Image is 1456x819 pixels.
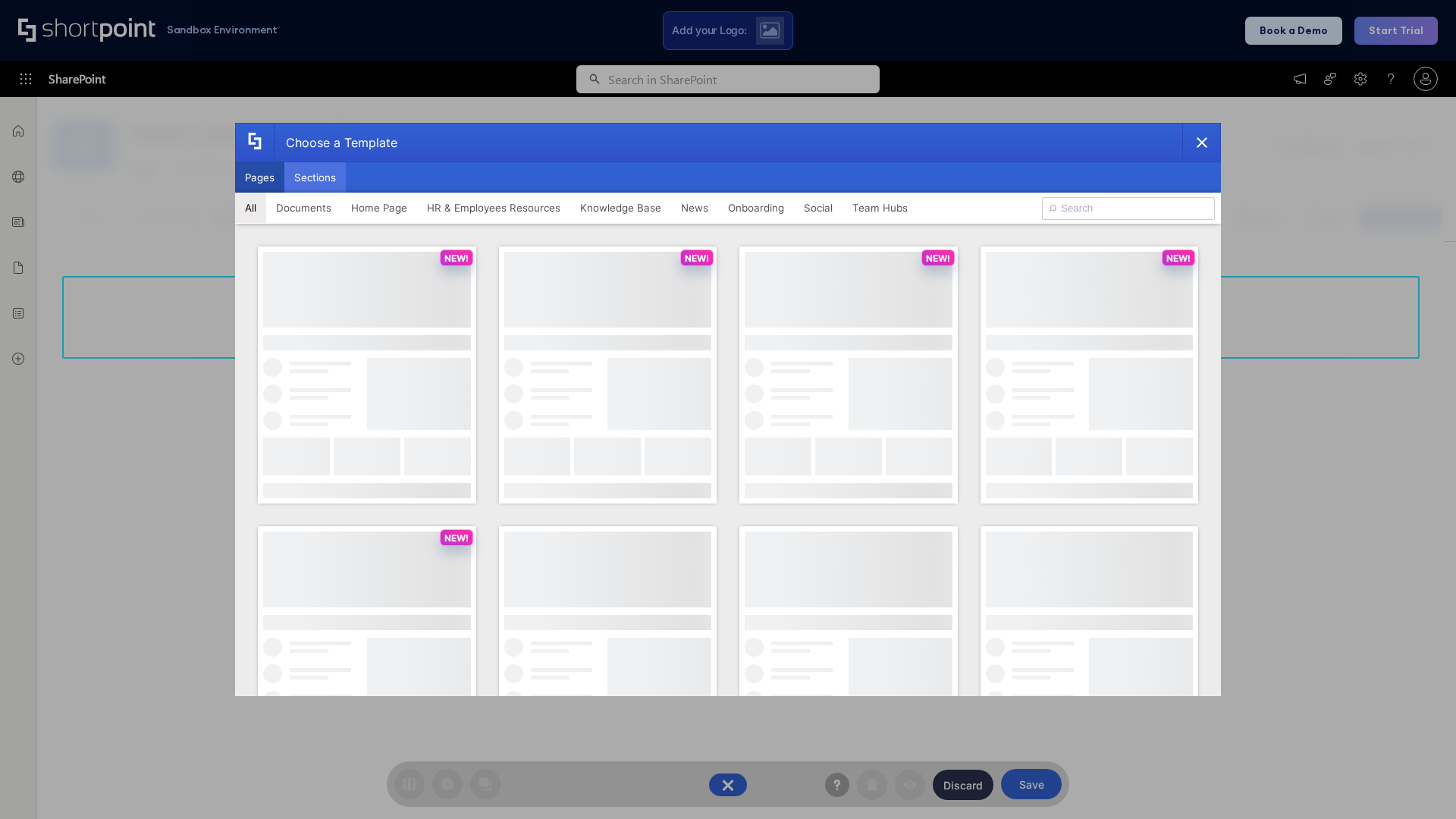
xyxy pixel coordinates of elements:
[274,124,397,162] div: Choose a Template
[235,162,284,193] button: Pages
[266,193,341,223] button: Documents
[1166,253,1191,264] p: NEW!
[235,123,1221,696] div: template selector
[235,193,266,223] button: All
[794,193,843,223] button: Social
[444,532,469,544] p: NEW!
[284,162,346,193] button: Sections
[1042,197,1215,220] input: Search
[671,193,718,223] button: News
[843,193,918,223] button: Team Hubs
[1380,746,1456,819] iframe: Chat Widget
[718,193,794,223] button: Onboarding
[341,193,417,223] button: Home Page
[417,193,570,223] button: HR & Employees Resources
[685,253,709,264] p: NEW!
[570,193,671,223] button: Knowledge Base
[444,253,469,264] p: NEW!
[926,253,950,264] p: NEW!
